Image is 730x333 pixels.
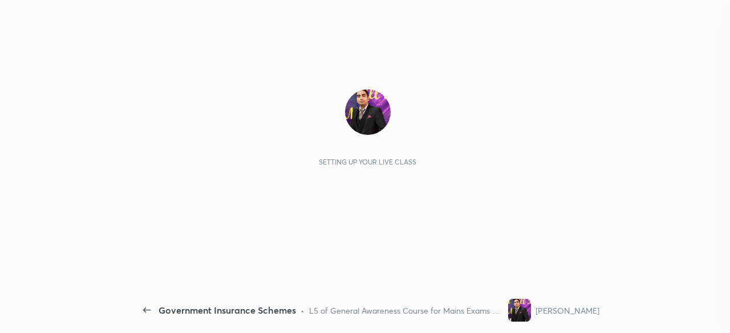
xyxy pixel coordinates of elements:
div: • [301,305,305,316]
div: [PERSON_NAME] [536,305,599,316]
div: L5 of General Awareness Course for Mains Exams and Pathfinder [309,305,504,316]
img: 9f6b1010237b4dfe9863ee218648695e.jpg [508,299,531,322]
div: Government Insurance Schemes [159,303,296,317]
img: 9f6b1010237b4dfe9863ee218648695e.jpg [345,89,391,135]
div: Setting up your live class [319,158,416,166]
